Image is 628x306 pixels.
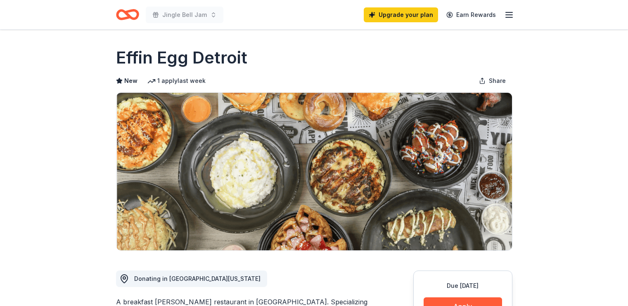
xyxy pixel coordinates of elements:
[162,10,207,20] span: Jingle Bell Jam
[146,7,223,23] button: Jingle Bell Jam
[124,76,137,86] span: New
[364,7,438,22] a: Upgrade your plan
[489,76,506,86] span: Share
[424,281,502,291] div: Due [DATE]
[134,275,261,282] span: Donating in [GEOGRAPHIC_DATA][US_STATE]
[116,46,247,69] h1: Effin Egg Detroit
[472,73,512,89] button: Share
[116,93,512,250] img: Image for Effin Egg Detroit
[147,76,206,86] div: 1 apply last week
[116,5,139,24] a: Home
[441,7,501,22] a: Earn Rewards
